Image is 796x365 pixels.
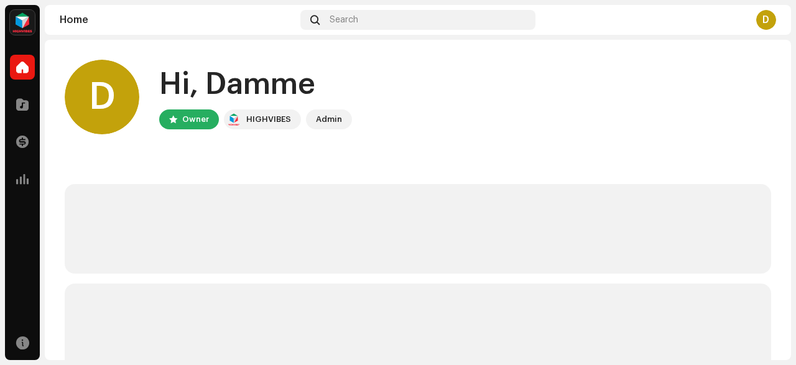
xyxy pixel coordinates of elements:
img: feab3aad-9b62-475c-8caf-26f15a9573ee [10,10,35,35]
div: Admin [316,112,342,127]
div: Hi, Damme [159,65,352,104]
div: D [65,60,139,134]
div: D [756,10,776,30]
img: feab3aad-9b62-475c-8caf-26f15a9573ee [226,112,241,127]
div: HIGHVIBES [246,112,291,127]
div: Owner [182,112,209,127]
span: Search [330,15,358,25]
div: Home [60,15,295,25]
